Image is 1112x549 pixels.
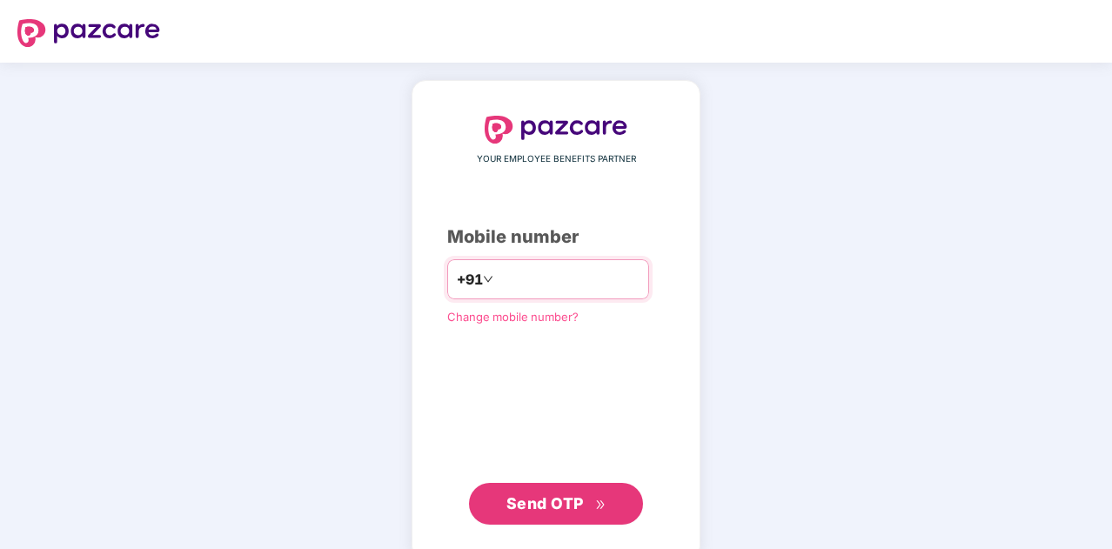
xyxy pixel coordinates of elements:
[477,152,636,166] span: YOUR EMPLOYEE BENEFITS PARTNER
[457,269,483,291] span: +91
[17,19,160,47] img: logo
[447,310,579,324] a: Change mobile number?
[469,483,643,525] button: Send OTPdouble-right
[506,494,584,512] span: Send OTP
[483,274,493,285] span: down
[485,116,627,144] img: logo
[447,224,665,251] div: Mobile number
[595,499,606,511] span: double-right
